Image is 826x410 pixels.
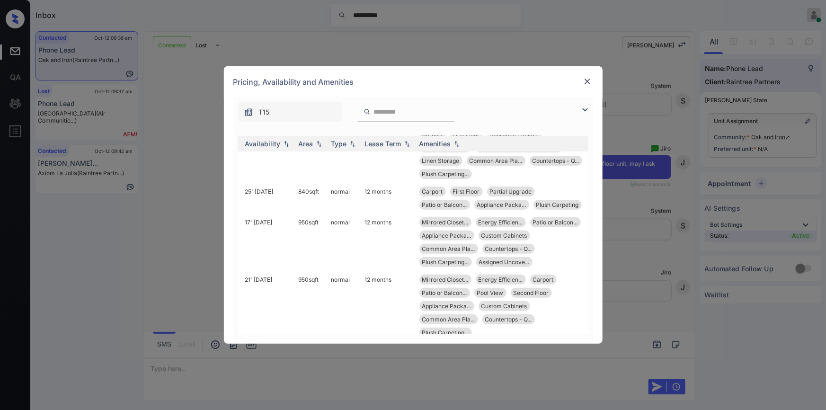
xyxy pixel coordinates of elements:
img: sorting [282,141,291,147]
span: T15 [259,107,270,117]
span: Partial Upgrade [490,188,532,195]
span: Countertops - Q... [485,245,532,252]
div: Lease Term [365,140,401,148]
td: 12 months [361,214,416,271]
span: Second Floor [514,289,549,296]
td: 12 months [361,183,416,214]
td: normal [328,183,361,214]
img: sorting [402,141,412,147]
span: Linen Storage [422,157,460,164]
span: Carport [533,276,554,283]
span: Plush Carpeting... [422,329,469,336]
img: icon-zuma [579,104,591,116]
span: Patio or Balcon... [533,219,578,226]
span: Pool View [477,289,504,296]
span: Mirrored Closet... [422,276,469,283]
span: Assigned Uncove... [479,258,530,266]
span: Mirrored Closet... [422,219,469,226]
span: Common Area Pla... [422,316,475,323]
td: 950 sqft [295,214,328,271]
td: 950 sqft [295,271,328,341]
span: Energy Efficien... [479,276,523,283]
span: Patio or Balcon... [422,289,467,296]
td: 17' [DATE] [241,214,295,271]
div: Availability [245,140,281,148]
span: Custom Cabinets [481,232,527,239]
span: Carport [422,188,443,195]
td: normal [328,271,361,341]
img: sorting [452,141,462,147]
td: 12 months [361,271,416,341]
span: First Floor [453,188,480,195]
img: close [583,77,592,86]
img: icon-zuma [244,107,253,117]
div: Type [331,140,347,148]
td: 25' [DATE] [241,183,295,214]
span: Appliance Packa... [477,201,526,208]
span: Common Area Pla... [422,245,475,252]
span: Energy Efficien... [479,219,523,226]
span: Custom Cabinets [481,303,527,310]
span: Countertops - Q... [485,316,532,323]
div: Amenities [419,140,451,148]
span: Countertops - Q... [533,157,579,164]
div: Area [299,140,313,148]
td: 840 sqft [295,183,328,214]
span: Patio or Balcon... [422,201,467,208]
span: Appliance Packa... [422,232,471,239]
span: Appliance Packa... [422,303,471,310]
td: 21' [DATE] [241,271,295,341]
span: Common Area Pla... [470,157,523,164]
td: normal [328,214,361,271]
div: Pricing, Availability and Amenities [224,66,603,98]
img: sorting [314,141,324,147]
span: Plush Carpeting [536,201,579,208]
img: icon-zuma [364,107,371,116]
img: sorting [348,141,357,147]
span: Plush Carpeting... [422,258,469,266]
span: Plush Carpeting... [422,170,469,178]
